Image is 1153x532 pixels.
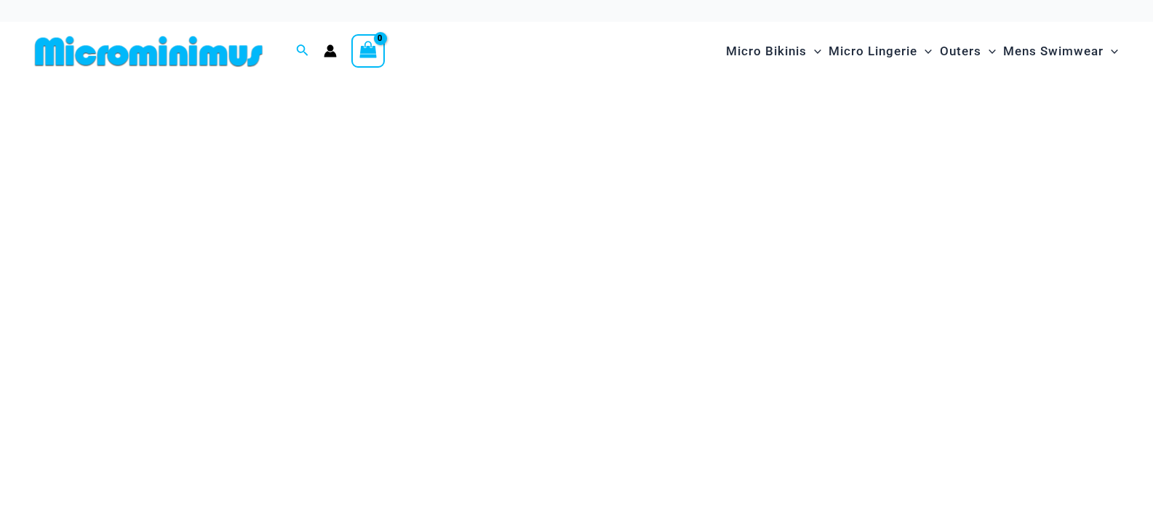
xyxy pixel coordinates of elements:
[807,33,821,70] span: Menu Toggle
[917,33,932,70] span: Menu Toggle
[351,34,385,68] a: View Shopping Cart, empty
[722,29,825,74] a: Micro BikinisMenu ToggleMenu Toggle
[720,27,1124,76] nav: Site Navigation
[29,35,268,68] img: MM SHOP LOGO FLAT
[940,33,981,70] span: Outers
[1104,33,1118,70] span: Menu Toggle
[1000,29,1122,74] a: Mens SwimwearMenu ToggleMenu Toggle
[825,29,935,74] a: Micro LingerieMenu ToggleMenu Toggle
[296,42,309,60] a: Search icon link
[829,33,917,70] span: Micro Lingerie
[1003,33,1104,70] span: Mens Swimwear
[981,33,996,70] span: Menu Toggle
[936,29,1000,74] a: OutersMenu ToggleMenu Toggle
[324,44,337,57] a: Account icon link
[726,33,807,70] span: Micro Bikinis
